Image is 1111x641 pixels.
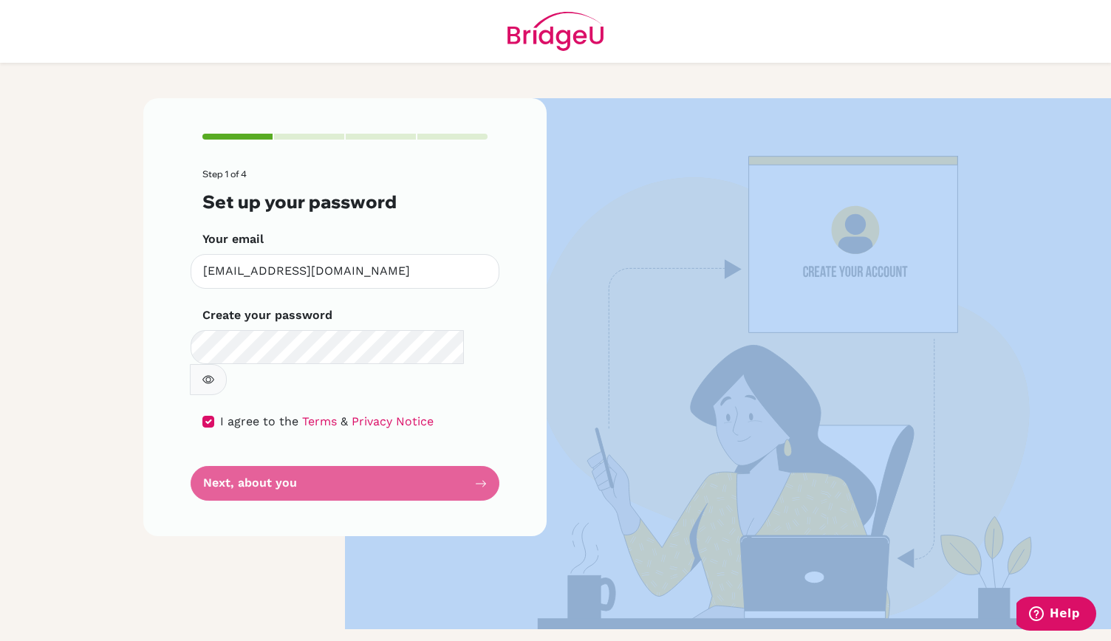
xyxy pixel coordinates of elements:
a: Privacy Notice [352,414,434,428]
iframe: Opens a widget where you can find more information [1016,597,1096,634]
span: & [341,414,348,428]
label: Your email [202,230,264,248]
a: Terms [302,414,337,428]
h3: Set up your password [202,191,488,213]
span: I agree to the [220,414,298,428]
span: Step 1 of 4 [202,168,247,179]
input: Insert your email* [191,254,499,289]
label: Create your password [202,306,332,324]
